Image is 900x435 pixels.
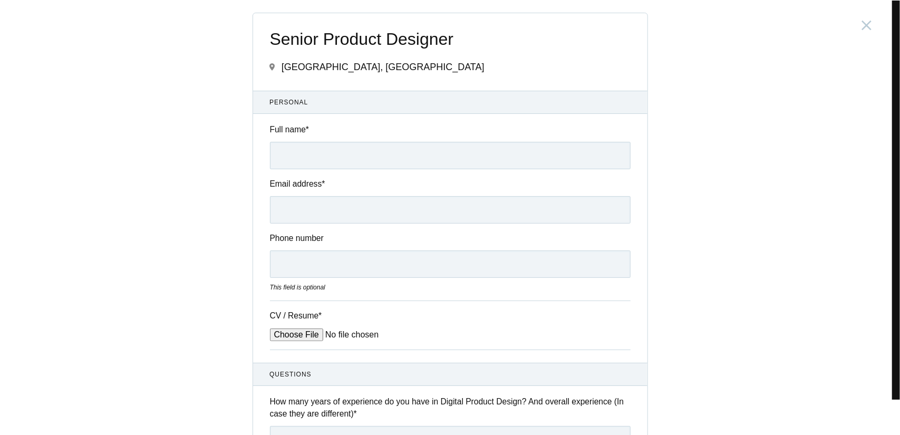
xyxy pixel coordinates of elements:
[270,30,631,49] span: Senior Product Designer
[282,62,485,72] span: [GEOGRAPHIC_DATA], [GEOGRAPHIC_DATA]
[270,310,349,322] label: CV / Resume
[269,98,631,107] span: Personal
[270,123,631,136] label: Full name
[269,370,631,379] span: Questions
[270,395,631,420] label: How many years of experience do you have in Digital Product Design? And overall experience (In ca...
[270,232,631,244] label: Phone number
[270,178,631,190] label: Email address
[270,283,631,292] div: This field is optional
